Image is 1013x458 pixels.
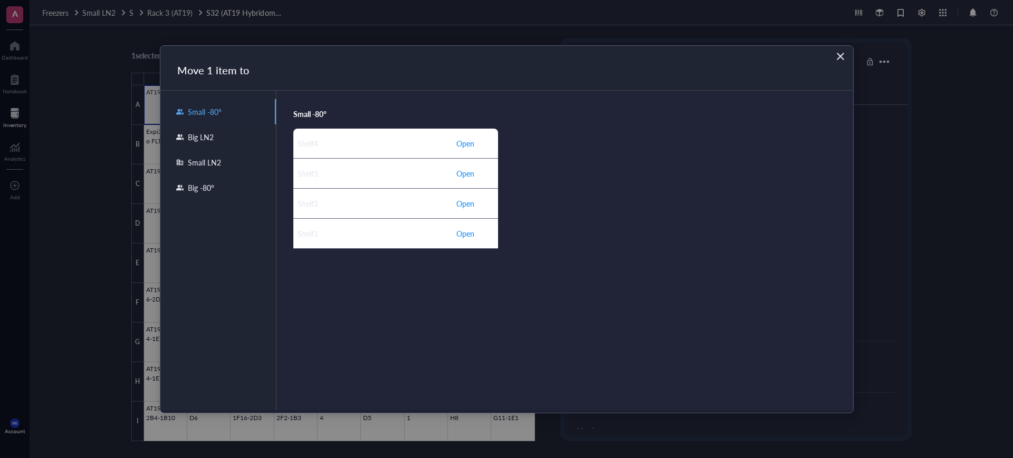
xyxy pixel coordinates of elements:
span: Close [832,56,849,69]
div: Move 1 item to [177,63,819,77]
div: Big -80° [184,183,214,192]
div: Shelf2 [298,198,447,209]
button: Open [456,165,475,182]
button: Open [456,225,475,242]
button: Close [832,54,849,71]
span: Open [456,198,474,209]
div: Big LN2 [184,132,214,142]
button: Open [456,195,475,212]
div: Shelf3 [298,168,447,179]
div: Shelf4 [298,138,447,149]
div: Shelf1 [298,228,447,239]
div: Small LN2 [184,158,221,167]
span: Open [456,228,474,239]
span: Open [456,168,474,179]
span: Open [456,138,474,149]
button: Open [456,135,475,152]
div: Small -80° [184,107,222,116]
span: Small -80° [293,109,327,119]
